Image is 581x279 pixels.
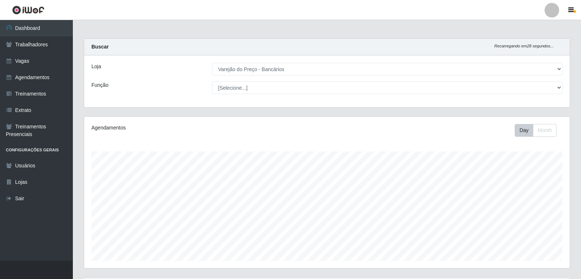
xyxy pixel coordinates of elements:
[12,5,44,15] img: CoreUI Logo
[515,124,533,137] button: Day
[494,44,554,48] i: Recarregando em 28 segundos...
[91,124,281,132] div: Agendamentos
[91,81,109,89] label: Função
[91,44,109,50] strong: Buscar
[91,63,101,70] label: Loja
[533,124,557,137] button: Month
[515,124,562,137] div: Toolbar with button groups
[515,124,557,137] div: First group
